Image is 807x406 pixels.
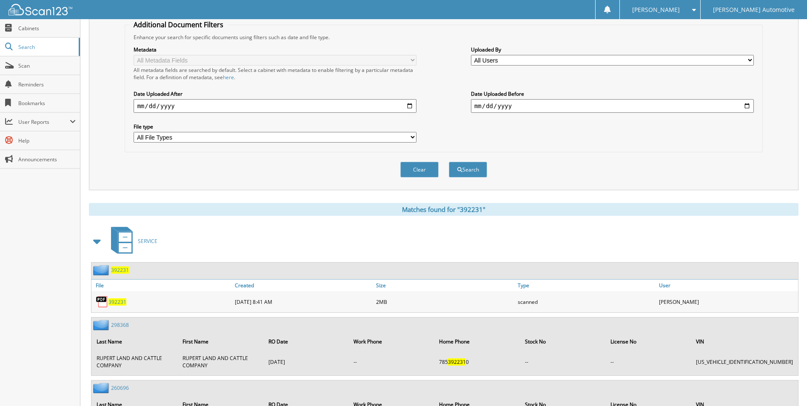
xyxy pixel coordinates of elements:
[471,90,754,97] label: Date Uploaded Before
[435,351,520,372] td: 785 0
[764,365,807,406] iframe: Chat Widget
[178,333,263,350] th: First Name
[400,162,439,177] button: Clear
[134,99,416,113] input: start
[471,46,754,53] label: Uploaded By
[374,280,515,291] a: Size
[606,351,691,372] td: --
[111,321,129,329] a: 298368
[374,293,515,310] div: 2MB
[692,333,797,350] th: VIN
[96,295,108,308] img: PDF.png
[521,351,605,372] td: --
[134,66,416,81] div: All metadata fields are searched by default. Select a cabinet with metadata to enable filtering b...
[178,351,263,372] td: RUPERT LAND AND CATTLE COMPANY
[18,137,76,144] span: Help
[713,7,795,12] span: [PERSON_NAME] Automotive
[448,358,466,366] span: 392231
[606,333,691,350] th: License No
[92,333,177,350] th: Last Name
[18,62,76,69] span: Scan
[223,74,234,81] a: here
[134,123,416,130] label: File type
[632,7,680,12] span: [PERSON_NAME]
[349,333,434,350] th: Work Phone
[516,293,657,310] div: scanned
[18,100,76,107] span: Bookmarks
[93,383,111,393] img: folder2.png
[264,351,349,372] td: [DATE]
[9,4,72,15] img: scan123-logo-white.svg
[449,162,487,177] button: Search
[93,265,111,275] img: folder2.png
[18,156,76,163] span: Announcements
[91,280,233,291] a: File
[111,384,129,392] a: 260696
[233,280,374,291] a: Created
[471,99,754,113] input: end
[692,351,797,372] td: [US_VEHICLE_IDENTIFICATION_NUMBER]
[111,266,129,274] a: 392231
[264,333,349,350] th: RO Date
[18,43,74,51] span: Search
[92,351,177,372] td: RUPERT LAND AND CATTLE COMPANY
[233,293,374,310] div: [DATE] 8:41 AM
[435,333,520,350] th: Home Phone
[108,298,126,306] a: 392231
[349,351,434,372] td: --
[89,203,798,216] div: Matches found for "392231"
[18,81,76,88] span: Reminders
[138,237,157,245] span: SERVICE
[134,90,416,97] label: Date Uploaded After
[657,280,798,291] a: User
[134,46,416,53] label: Metadata
[18,118,70,126] span: User Reports
[657,293,798,310] div: [PERSON_NAME]
[129,20,228,29] legend: Additional Document Filters
[129,34,758,41] div: Enhance your search for specific documents using filters such as date and file type.
[106,224,157,258] a: SERVICE
[521,333,605,350] th: Stock No
[516,280,657,291] a: Type
[93,320,111,330] img: folder2.png
[18,25,76,32] span: Cabinets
